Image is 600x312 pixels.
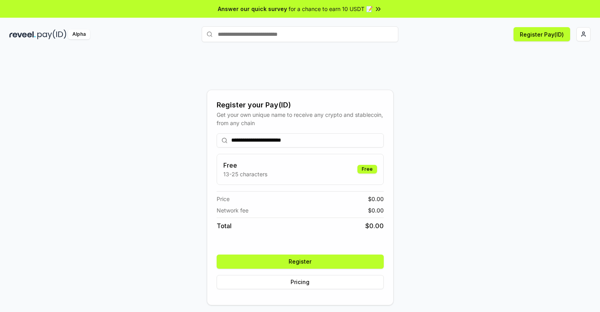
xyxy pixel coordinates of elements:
[365,221,384,231] span: $ 0.00
[217,275,384,289] button: Pricing
[289,5,373,13] span: for a chance to earn 10 USDT 📝
[357,165,377,174] div: Free
[368,195,384,203] span: $ 0.00
[217,100,384,111] div: Register your Pay(ID)
[218,5,287,13] span: Answer our quick survey
[217,221,232,231] span: Total
[217,111,384,127] div: Get your own unique name to receive any crypto and stablecoin, from any chain
[513,27,570,41] button: Register Pay(ID)
[217,206,248,214] span: Network fee
[217,255,384,269] button: Register
[37,30,66,39] img: pay_id
[68,30,90,39] div: Alpha
[223,170,267,178] p: 13-25 characters
[9,30,36,39] img: reveel_dark
[223,161,267,170] h3: Free
[217,195,230,203] span: Price
[368,206,384,214] span: $ 0.00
